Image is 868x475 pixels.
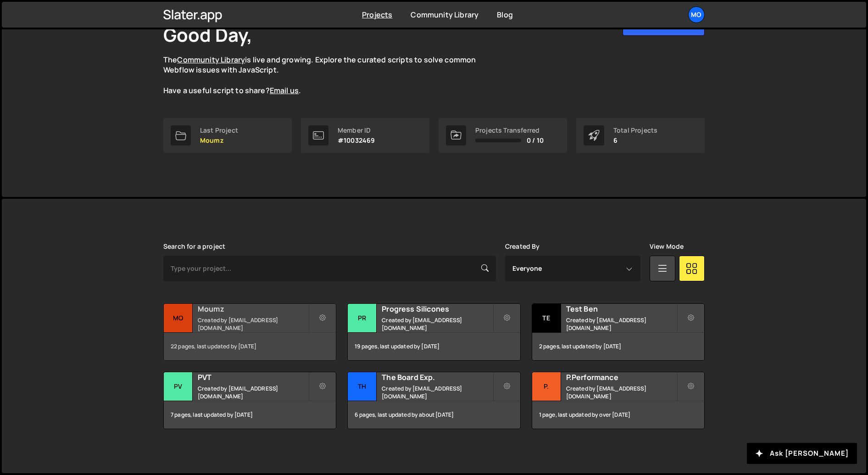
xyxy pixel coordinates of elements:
[198,372,308,382] h2: PVT
[566,304,677,314] h2: Test Ben
[200,137,238,144] p: Moumz
[382,372,492,382] h2: The Board Exp.
[650,243,684,250] label: View Mode
[505,243,540,250] label: Created By
[411,10,479,20] a: Community Library
[532,401,704,429] div: 1 page, last updated by over [DATE]
[164,304,193,333] div: Mo
[348,304,377,333] div: Pr
[163,303,336,361] a: Mo Moumz Created by [EMAIL_ADDRESS][DOMAIN_NAME] 22 pages, last updated by [DATE]
[527,137,544,144] span: 0 / 10
[532,303,705,361] a: Te Test Ben Created by [EMAIL_ADDRESS][DOMAIN_NAME] 2 pages, last updated by [DATE]
[163,22,252,47] h1: Good Day,
[613,127,657,134] div: Total Projects
[362,10,392,20] a: Projects
[163,55,494,96] p: The is live and growing. Explore the curated scripts to solve common Webflow issues with JavaScri...
[338,137,375,144] p: #10032469
[688,6,705,23] a: Mo
[198,304,308,314] h2: Moumz
[164,401,336,429] div: 7 pages, last updated by [DATE]
[348,401,520,429] div: 6 pages, last updated by about [DATE]
[532,372,561,401] div: P.
[613,137,657,144] p: 6
[566,385,677,400] small: Created by [EMAIL_ADDRESS][DOMAIN_NAME]
[348,372,377,401] div: Th
[747,443,857,464] button: Ask [PERSON_NAME]
[177,55,245,65] a: Community Library
[382,316,492,332] small: Created by [EMAIL_ADDRESS][DOMAIN_NAME]
[532,372,705,429] a: P. P.Performance Created by [EMAIL_ADDRESS][DOMAIN_NAME] 1 page, last updated by over [DATE]
[163,256,496,281] input: Type your project...
[382,304,492,314] h2: Progress Silicones
[270,85,299,95] a: Email us
[348,333,520,360] div: 19 pages, last updated by [DATE]
[163,243,225,250] label: Search for a project
[338,127,375,134] div: Member ID
[347,303,520,361] a: Pr Progress Silicones Created by [EMAIL_ADDRESS][DOMAIN_NAME] 19 pages, last updated by [DATE]
[566,372,677,382] h2: P.Performance
[200,127,238,134] div: Last Project
[382,385,492,400] small: Created by [EMAIL_ADDRESS][DOMAIN_NAME]
[475,127,544,134] div: Projects Transferred
[532,333,704,360] div: 2 pages, last updated by [DATE]
[198,316,308,332] small: Created by [EMAIL_ADDRESS][DOMAIN_NAME]
[566,316,677,332] small: Created by [EMAIL_ADDRESS][DOMAIN_NAME]
[347,372,520,429] a: Th The Board Exp. Created by [EMAIL_ADDRESS][DOMAIN_NAME] 6 pages, last updated by about [DATE]
[163,372,336,429] a: PV PVT Created by [EMAIL_ADDRESS][DOMAIN_NAME] 7 pages, last updated by [DATE]
[532,304,561,333] div: Te
[198,385,308,400] small: Created by [EMAIL_ADDRESS][DOMAIN_NAME]
[164,372,193,401] div: PV
[164,333,336,360] div: 22 pages, last updated by [DATE]
[497,10,513,20] a: Blog
[163,118,292,153] a: Last Project Moumz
